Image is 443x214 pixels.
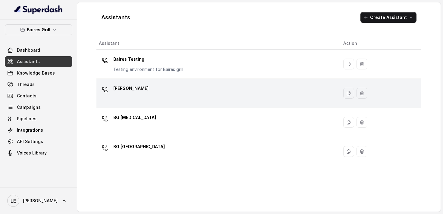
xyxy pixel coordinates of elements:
[5,102,72,113] a: Campaigns
[113,142,165,151] p: BG [GEOGRAPHIC_DATA]
[17,59,40,65] span: Assistants
[5,68,72,78] a: Knowledge Bases
[17,93,36,99] span: Contacts
[5,45,72,56] a: Dashboard
[360,12,416,23] button: Create Assistant
[5,79,72,90] a: Threads
[17,116,36,122] span: Pipelines
[17,104,41,110] span: Campaigns
[113,84,149,93] p: [PERSON_NAME]
[101,13,130,22] h1: Assistants
[113,113,156,122] p: BG [MEDICAL_DATA]
[17,70,55,76] span: Knowledge Bases
[11,198,16,204] text: LE
[17,150,47,156] span: Voices Library
[23,198,58,204] span: [PERSON_NAME]
[5,136,72,147] a: API Settings
[14,5,63,14] img: light.svg
[17,47,40,53] span: Dashboard
[5,113,72,124] a: Pipelines
[17,127,43,133] span: Integrations
[5,90,72,101] a: Contacts
[338,37,421,50] th: Action
[17,139,43,145] span: API Settings
[5,56,72,67] a: Assistants
[17,81,35,87] span: Threads
[5,125,72,136] a: Integrations
[113,66,183,72] p: Testing environment for Baires grill
[27,26,50,33] p: Baires Grill
[5,24,72,35] button: Baires Grill
[96,37,338,50] th: Assistant
[113,54,183,64] p: Baires Testing
[5,192,72,209] a: [PERSON_NAME]
[5,148,72,158] a: Voices Library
